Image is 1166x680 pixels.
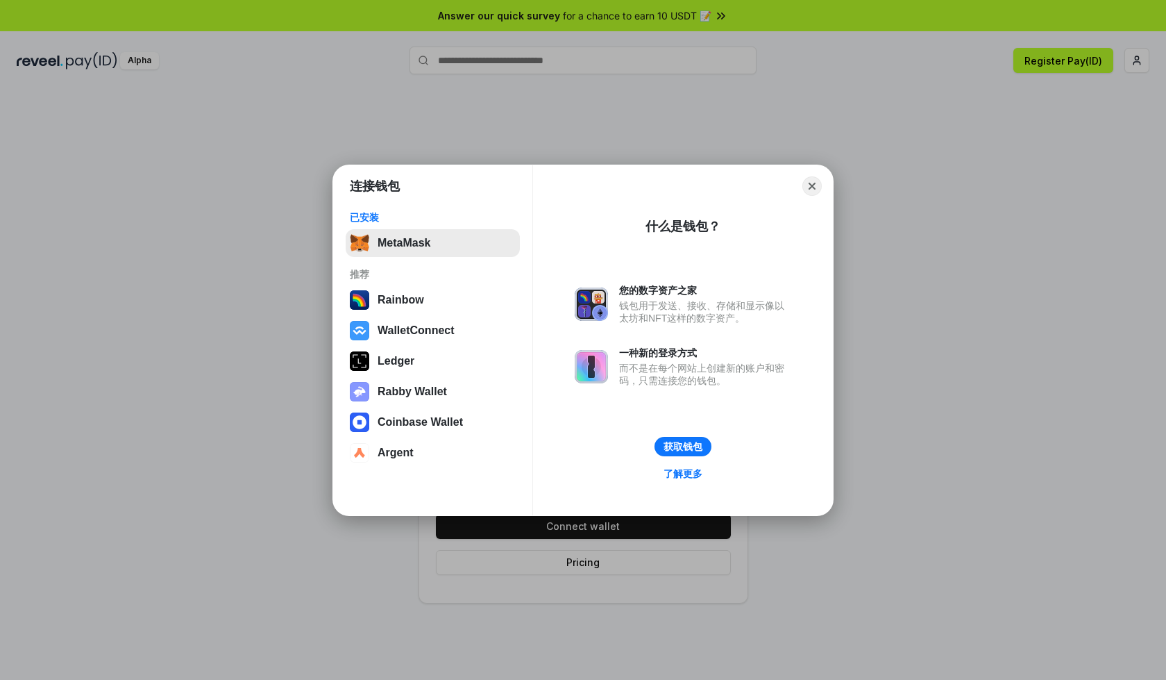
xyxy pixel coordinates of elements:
[378,385,447,398] div: Rabby Wallet
[664,467,702,480] div: 了解更多
[346,317,520,345] button: WalletConnect
[346,229,520,257] button: MetaMask
[654,437,711,456] button: 获取钱包
[350,268,516,281] div: 推荐
[645,218,720,235] div: 什么是钱包？
[619,347,791,359] div: 一种新的登录方式
[619,299,791,324] div: 钱包用于发送、接收、存储和显示像以太坊和NFT这样的数字资产。
[346,378,520,406] button: Rabby Wallet
[350,443,369,463] img: svg+xml,%3Csvg%20width%3D%2228%22%20height%3D%2228%22%20viewBox%3D%220%200%2028%2028%22%20fill%3D...
[346,408,520,436] button: Coinbase Wallet
[378,355,414,367] div: Ledger
[378,416,463,429] div: Coinbase Wallet
[350,233,369,253] img: svg+xml,%3Csvg%20fill%3D%22none%22%20height%3D%2233%22%20viewBox%3D%220%200%2035%2033%22%20width%...
[664,440,702,453] div: 获取钱包
[346,286,520,314] button: Rainbow
[350,382,369,401] img: svg+xml,%3Csvg%20xmlns%3D%22http%3A%2F%2Fwww.w3.org%2F2000%2Fsvg%22%20fill%3D%22none%22%20viewBox...
[378,324,455,337] div: WalletConnect
[802,176,822,196] button: Close
[350,351,369,371] img: svg+xml,%3Csvg%20xmlns%3D%22http%3A%2F%2Fwww.w3.org%2F2000%2Fsvg%22%20width%3D%2228%22%20height%3...
[350,290,369,310] img: svg+xml,%3Csvg%20width%3D%22120%22%20height%3D%22120%22%20viewBox%3D%220%200%20120%20120%22%20fil...
[378,237,430,249] div: MetaMask
[575,350,608,383] img: svg+xml,%3Csvg%20xmlns%3D%22http%3A%2F%2Fwww.w3.org%2F2000%2Fsvg%22%20fill%3D%22none%22%20viewBox...
[346,439,520,467] button: Argent
[575,288,608,321] img: svg+xml,%3Csvg%20xmlns%3D%22http%3A%2F%2Fwww.w3.org%2F2000%2Fsvg%22%20fill%3D%22none%22%20viewBox...
[378,294,424,306] div: Rainbow
[619,284,791,297] div: 您的数字资产之家
[378,447,414,459] div: Argent
[350,413,369,432] img: svg+xml,%3Csvg%20width%3D%2228%22%20height%3D%2228%22%20viewBox%3D%220%200%2028%2028%22%20fill%3D...
[350,211,516,224] div: 已安装
[346,347,520,375] button: Ledger
[655,465,711,483] a: 了解更多
[619,362,791,387] div: 而不是在每个网站上创建新的账户和密码，只需连接您的钱包。
[350,321,369,340] img: svg+xml,%3Csvg%20width%3D%2228%22%20height%3D%2228%22%20viewBox%3D%220%200%2028%2028%22%20fill%3D...
[350,178,400,194] h1: 连接钱包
